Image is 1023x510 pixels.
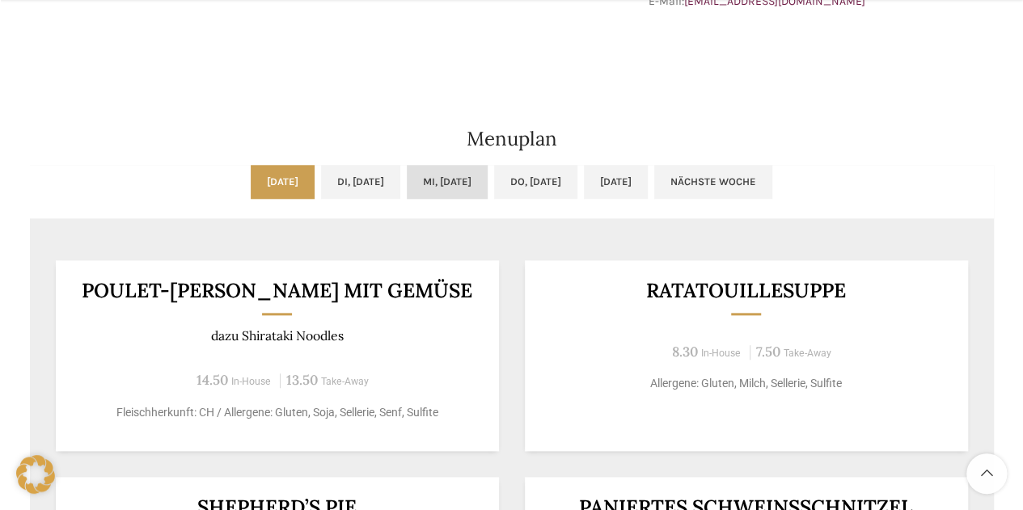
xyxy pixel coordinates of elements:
span: In-House [701,348,741,359]
a: Do, [DATE] [494,165,577,199]
span: 13.50 [286,371,318,389]
span: In-House [231,376,271,387]
span: 14.50 [197,371,228,389]
a: [DATE] [251,165,315,199]
a: [DATE] [584,165,648,199]
span: Take-Away [321,376,369,387]
h3: Ratatouillesuppe [544,280,948,301]
a: Nächste Woche [654,165,772,199]
h2: Menuplan [30,129,994,149]
h3: POULET-[PERSON_NAME] MIT GEMÜSE [75,280,479,301]
p: Fleischherkunft: CH / Allergene: Gluten, Soja, Sellerie, Senf, Sulfite [75,404,479,421]
a: Scroll to top button [966,453,1007,494]
p: Allergene: Gluten, Milch, Sellerie, Sulfite [544,375,948,392]
p: dazu Shirataki Noodles [75,328,479,344]
span: 7.50 [756,343,780,360]
span: Take-Away [784,348,831,359]
a: Di, [DATE] [321,165,400,199]
a: Mi, [DATE] [407,165,488,199]
span: 8.30 [672,343,698,360]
